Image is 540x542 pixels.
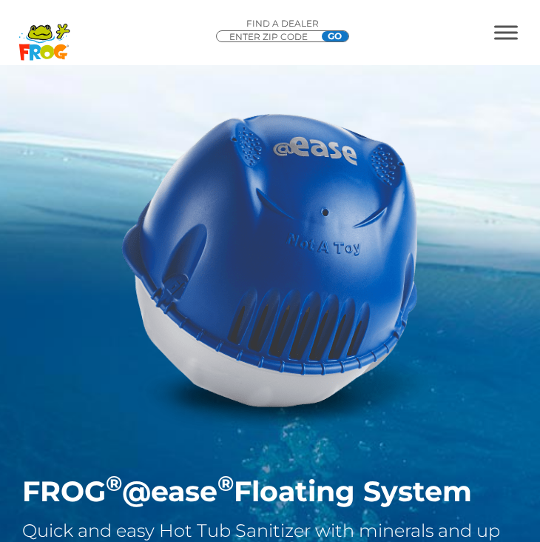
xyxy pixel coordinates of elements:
[85,74,455,444] img: hot-tub-product-atease-system.png
[216,17,349,30] p: Find A Dealer
[322,31,348,41] input: GO
[11,4,78,61] img: Frog Products Logo
[106,470,122,496] sup: ®
[217,470,234,496] sup: ®
[22,475,518,509] h1: FROG @ease Floating System
[494,25,518,39] button: MENU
